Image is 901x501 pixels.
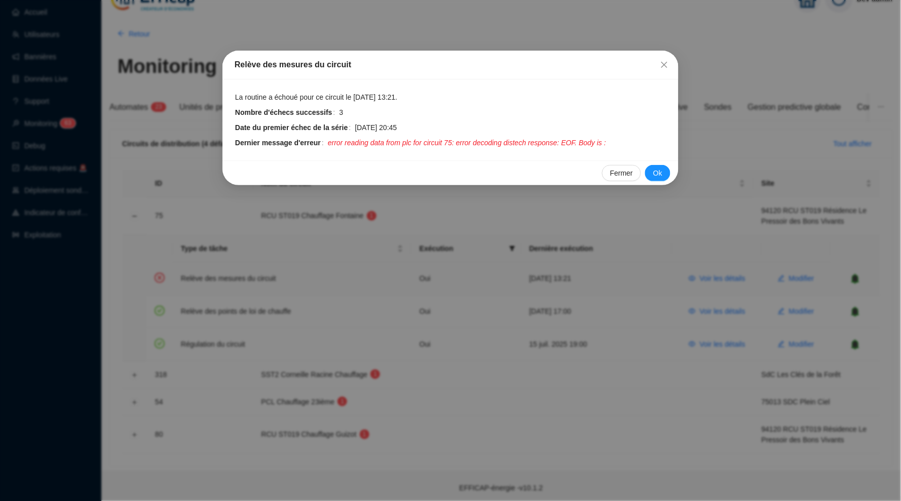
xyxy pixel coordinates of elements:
[340,107,344,118] span: 3
[355,122,397,133] span: [DATE] 20:45
[656,61,672,69] span: Fermer
[328,138,606,148] span: error reading data from plc for circuit 75: error decoding distech response: EOF. Body is :
[602,165,641,181] button: Fermer
[656,57,672,73] button: Close
[235,123,348,132] strong: Date du premier échec de la série
[235,108,332,116] strong: Nombre d'échecs successifs
[653,168,662,179] span: Ok
[235,59,666,71] div: Relève des mesures du circuit
[645,165,670,181] button: Ok
[235,92,397,103] span: La routine a échoué pour ce circuit le [DATE] 13:21.
[610,168,633,179] span: Fermer
[660,61,668,69] span: close
[235,139,321,147] strong: Dernier message d'erreur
